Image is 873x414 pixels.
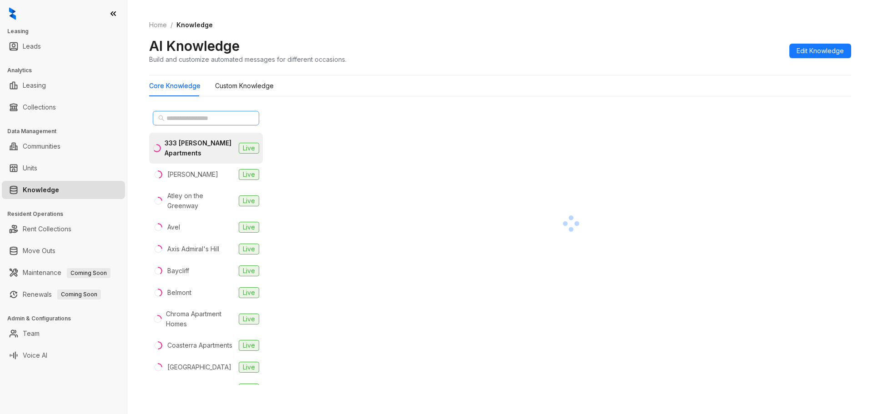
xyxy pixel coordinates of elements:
[147,20,169,30] a: Home
[23,242,55,260] a: Move Outs
[166,309,235,329] div: Chroma Apartment Homes
[23,324,40,343] a: Team
[149,55,346,64] div: Build and customize automated messages for different occasions.
[2,285,125,304] li: Renewals
[167,266,189,276] div: Baycliff
[215,81,274,91] div: Custom Knowledge
[2,37,125,55] li: Leads
[167,222,180,232] div: Avel
[239,314,259,324] span: Live
[239,195,259,206] span: Live
[167,362,231,372] div: [GEOGRAPHIC_DATA]
[2,264,125,282] li: Maintenance
[167,384,231,394] div: [GEOGRAPHIC_DATA]
[167,244,219,254] div: Axis Admiral's Hill
[9,7,16,20] img: logo
[7,127,127,135] h3: Data Management
[23,137,60,155] a: Communities
[7,27,127,35] h3: Leasing
[167,340,232,350] div: Coasterra Apartments
[2,324,125,343] li: Team
[797,46,844,56] span: Edit Knowledge
[171,20,173,30] li: /
[239,244,259,254] span: Live
[23,285,101,304] a: RenewalsComing Soon
[2,76,125,95] li: Leasing
[239,362,259,373] span: Live
[23,346,47,364] a: Voice AI
[165,138,235,158] div: 333 [PERSON_NAME] Apartments
[167,288,191,298] div: Belmont
[2,137,125,155] li: Communities
[7,314,127,323] h3: Admin & Configurations
[239,222,259,233] span: Live
[239,265,259,276] span: Live
[149,37,240,55] h2: AI Knowledge
[23,98,56,116] a: Collections
[2,242,125,260] li: Move Outs
[167,170,218,180] div: [PERSON_NAME]
[23,181,59,199] a: Knowledge
[57,289,101,299] span: Coming Soon
[23,159,37,177] a: Units
[23,220,71,238] a: Rent Collections
[176,21,213,29] span: Knowledge
[23,37,41,55] a: Leads
[239,143,259,154] span: Live
[2,181,125,199] li: Knowledge
[789,44,851,58] button: Edit Knowledge
[149,81,201,91] div: Core Knowledge
[7,210,127,218] h3: Resident Operations
[67,268,110,278] span: Coming Soon
[2,220,125,238] li: Rent Collections
[2,98,125,116] li: Collections
[239,384,259,394] span: Live
[2,159,125,177] li: Units
[23,76,46,95] a: Leasing
[167,191,235,211] div: Atley on the Greenway
[158,115,165,121] span: search
[7,66,127,75] h3: Analytics
[2,346,125,364] li: Voice AI
[239,169,259,180] span: Live
[239,287,259,298] span: Live
[239,340,259,351] span: Live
